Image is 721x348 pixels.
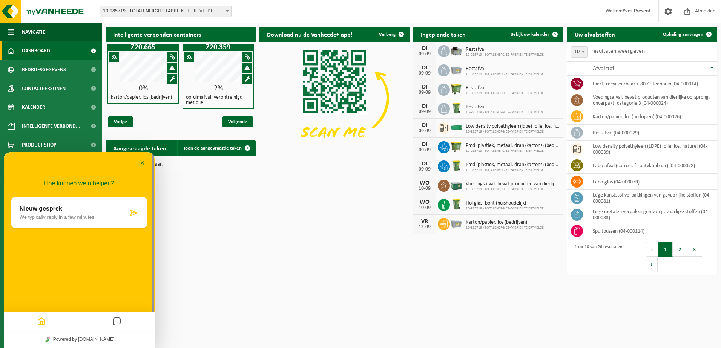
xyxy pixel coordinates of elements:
div: 09-09 [417,52,432,57]
span: Navigatie [22,23,45,41]
a: Toon de aangevraagde taken [177,140,255,156]
td: lege kunststof verpakkingen van gevaarlijke stoffen (04-000081) [587,190,717,206]
span: Vorige [108,116,133,127]
span: Product Shop [22,136,56,154]
strong: Yves Present [623,8,651,14]
span: 10-985719 - TOTALENERGIES-FABRIEK TE ERTVELDE [466,168,560,172]
div: DI [417,46,432,52]
td: labo-afval (corrosief - ontvlambaar) (04-000078) [587,157,717,174]
h2: Intelligente verbonden containers [106,27,256,41]
img: WB-0240-HPE-GN-50 [450,102,463,114]
span: 10 [571,47,587,57]
span: 10-985719 - TOTALENERGIES-FABRIEK TE ERTVELDE [466,130,560,134]
img: PB-LB-0680-HPE-GN-01 [450,179,463,191]
td: spuitbussen (04-000114) [587,223,717,239]
button: 3 [687,242,702,257]
span: Voedingsafval, bevat producten van dierlijke oorsprong, onverpakt, categorie 3 [466,181,560,187]
div: DI [417,84,432,90]
div: 10-09 [417,205,432,211]
div: DI [417,65,432,71]
button: Previous [646,242,658,257]
span: Restafval [466,85,544,91]
button: 1 [658,242,673,257]
img: Download de VHEPlus App [259,42,410,154]
td: karton/papier, los (bedrijven) (04-000026) [587,108,717,125]
img: WB-0240-HPE-GN-50 [450,159,463,172]
span: Kalender [22,98,45,117]
div: 09-09 [417,90,432,95]
span: 10-985719 - TOTALENERGIES-FABRIEK TE ERTVELDE [466,187,560,192]
span: Afvalstof [593,66,614,72]
h1: Z20.665 [109,44,177,51]
div: 1 tot 10 van 26 resultaten [571,241,622,273]
div: 12-09 [417,224,432,230]
div: 09-09 [417,109,432,114]
div: 09-09 [417,148,432,153]
span: Low density polyethyleen (ldpe) folie, los, naturel [466,124,560,130]
td: restafval (04-000029) [587,125,717,141]
span: Pmd (plastiek, metaal, drankkartons) (bedrijven) [466,162,560,168]
span: Toon de aangevraagde taken [183,146,242,151]
h4: karton/papier, los (bedrijven) [111,95,172,100]
span: 10-985719 - TOTALENERGIES-FABRIEK TE ERTVELDE [466,110,544,115]
span: 10 [571,46,588,58]
span: Bedrijfsgegevens [22,60,66,79]
div: 10-09 [417,186,432,191]
label: resultaten weergeven [591,48,645,54]
a: Powered by [DOMAIN_NAME] [38,182,113,192]
div: 09-09 [417,167,432,172]
span: Intelligente verbond... [22,117,80,136]
span: 10-985719 - TOTALENERGIES-FABRIEK TE ERTVELDE [466,206,544,211]
button: 2 [673,242,687,257]
a: Ophaling aanvragen [657,27,716,42]
h1: Z20.359 [184,44,252,51]
span: 10-985719 - TOTALENERGIES-FABRIEK TE ERTVELDE [466,149,560,153]
img: HK-XC-30-GN-00 [450,124,463,131]
div: 09-09 [417,71,432,76]
div: VR [417,218,432,224]
img: WB-0240-HPE-GN-50 [450,198,463,211]
iframe: chat widget [4,152,155,348]
div: 2% [183,85,253,92]
span: Bekijk uw kalender [511,32,549,37]
span: Restafval [466,47,544,53]
img: WB-1100-HPE-GN-50 [450,140,463,153]
td: labo-glas (04-000079) [587,174,717,190]
h2: Ingeplande taken [413,27,473,41]
img: Tawky_16x16.svg [41,185,46,190]
td: inert, recycleerbaar > 80% steenpuin (04-000014) [587,76,717,92]
span: Dashboard [22,41,50,60]
span: Ophaling aanvragen [663,32,703,37]
td: lege metalen verpakkingen van gevaarlijke stoffen (04-000083) [587,206,717,223]
img: WB-2500-GAL-GY-01 [450,217,463,230]
button: Messages [107,162,120,177]
a: Bekijk uw kalender [505,27,563,42]
span: 10-985719 - TOTALENERGIES-FABRIEK TE ERTVELDE [466,226,544,230]
button: Verberg [373,27,409,42]
img: WB-5000-GAL-GY-01 [450,44,463,57]
span: 10-985719 - TOTALENERGIES-FABRIEK TE ERTVELDE - ERTVELDE [100,6,231,17]
span: Hol glas, bont (huishoudelijk) [466,200,544,206]
div: 09-09 [417,128,432,134]
span: 10-985719 - TOTALENERGIES-FABRIEK TE ERTVELDE [466,53,544,57]
div: DI [417,103,432,109]
h2: Aangevraagde taken [106,140,174,155]
h2: Uw afvalstoffen [567,27,623,41]
button: Home [31,162,44,177]
div: WO [417,199,432,205]
img: WB-2500-GAL-GY-01 [450,63,463,76]
span: Contactpersonen [22,79,66,98]
h4: opruimafval, verontreinigd met olie [186,95,250,105]
td: voedingsafval, bevat producten van dierlijke oorsprong, onverpakt, categorie 3 (04-000024) [587,92,717,108]
span: Restafval [466,104,544,110]
div: 0% [108,85,178,92]
h2: Download nu de Vanheede+ app! [259,27,360,41]
div: DI [417,161,432,167]
td: low density polyethyleen (LDPE) folie, los, naturel (04-000039) [587,141,717,157]
span: Volgende [222,116,253,127]
p: Geen data beschikbaar. [113,162,248,167]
